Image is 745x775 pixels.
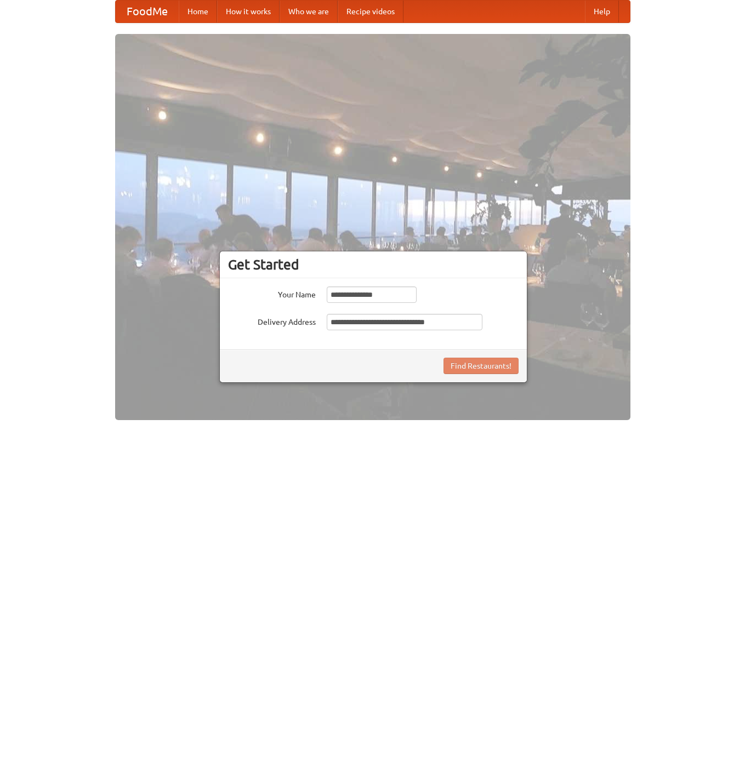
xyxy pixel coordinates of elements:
[179,1,217,22] a: Home
[228,314,316,328] label: Delivery Address
[280,1,338,22] a: Who we are
[228,256,519,273] h3: Get Started
[443,358,519,374] button: Find Restaurants!
[585,1,619,22] a: Help
[217,1,280,22] a: How it works
[116,1,179,22] a: FoodMe
[338,1,403,22] a: Recipe videos
[228,286,316,300] label: Your Name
